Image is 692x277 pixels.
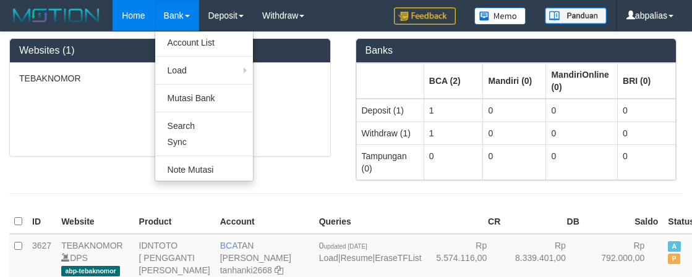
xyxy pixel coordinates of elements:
h3: Banks [365,45,667,56]
a: Account List [155,35,253,51]
span: Active [668,241,680,252]
span: abp-tebaknomor [61,266,120,276]
a: TEBAKNOMOR [61,241,123,250]
td: 1 [424,122,483,144]
a: Resume [340,253,372,263]
img: Feedback.jpg [394,7,456,25]
a: Load [319,253,338,263]
th: Website [56,210,134,234]
a: EraseTFList [375,253,421,263]
span: Paused [668,254,680,264]
th: Group: activate to sort column ascending [424,63,483,99]
td: Deposit (1) [356,99,424,122]
a: Sync [155,134,253,150]
a: Search [155,118,253,134]
th: DB [505,210,584,234]
a: Note Mutasi [155,162,253,178]
p: TEBAKNOMOR [19,72,321,85]
th: Product [134,210,215,234]
td: 0 [546,99,618,122]
td: 0 [483,144,546,180]
th: Group: activate to sort column ascending [356,63,424,99]
a: Mutasi Bank [155,90,253,106]
td: Tampungan (0) [356,144,424,180]
td: Withdraw (1) [356,122,424,144]
th: Saldo [584,210,664,234]
td: 0 [546,144,618,180]
th: ID [27,210,56,234]
th: Group: activate to sort column ascending [483,63,546,99]
img: panduan.png [545,7,607,24]
a: tanhanki2668 [220,265,272,275]
h3: Websites (1) [19,45,321,56]
td: 0 [483,122,546,144]
a: Load [155,62,253,78]
td: 0 [618,99,676,122]
th: Queries [314,210,427,234]
span: BCA [220,241,237,250]
td: 0 [618,144,676,180]
th: Account [215,210,314,234]
span: 0 [319,241,367,250]
th: Group: activate to sort column ascending [618,63,676,99]
td: 0 [618,122,676,144]
td: 0 [546,122,618,144]
img: MOTION_logo.png [9,6,103,25]
td: 0 [424,144,483,180]
td: 1 [424,99,483,122]
td: 0 [483,99,546,122]
a: Copy tanhanki2668 to clipboard [275,265,283,275]
span: | | [319,241,422,263]
span: updated [DATE] [323,243,367,250]
th: CR [427,210,506,234]
th: Group: activate to sort column ascending [546,63,618,99]
img: Button%20Memo.svg [474,7,526,25]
